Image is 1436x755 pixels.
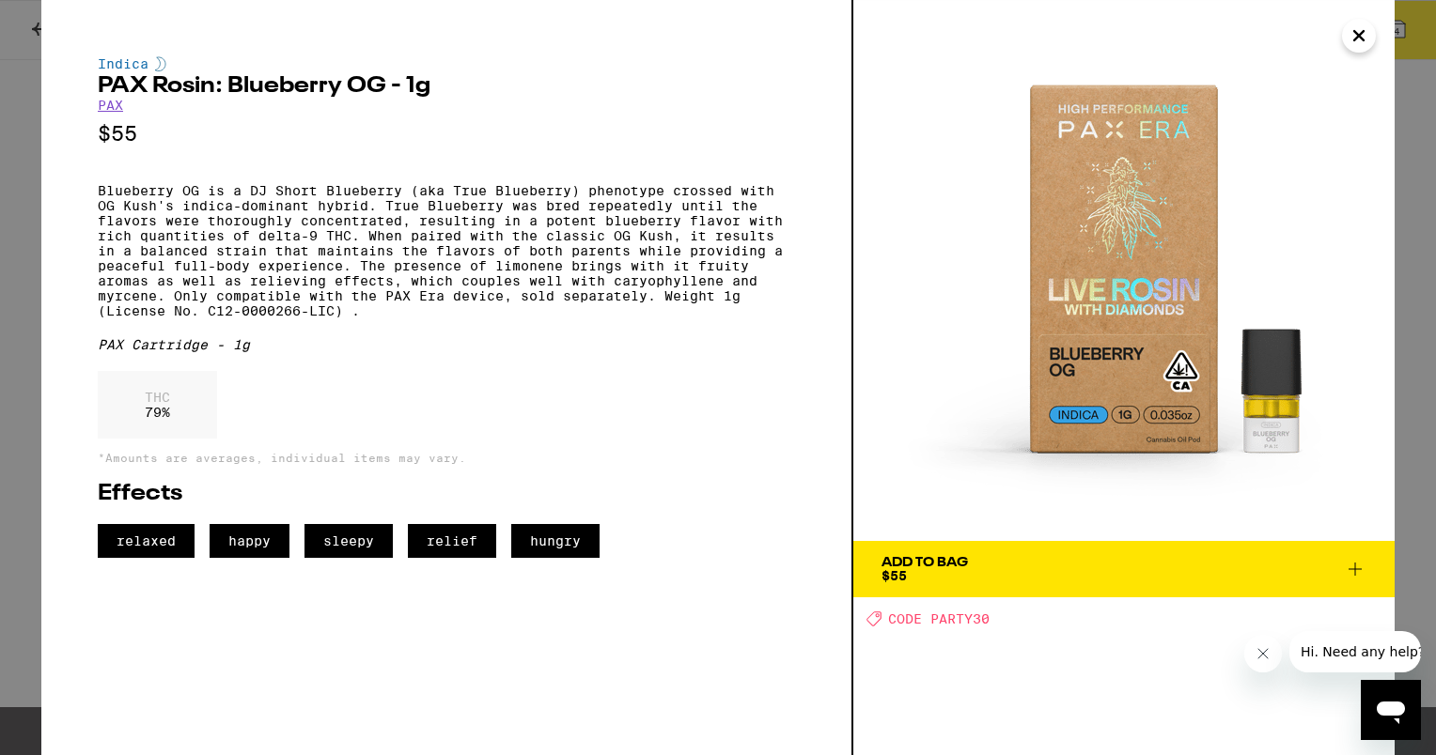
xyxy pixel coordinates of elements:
div: PAX Cartridge - 1g [98,337,795,352]
a: PAX [98,98,123,113]
div: Indica [98,56,795,71]
button: Close [1342,19,1376,53]
span: hungry [511,524,600,558]
span: happy [210,524,289,558]
p: Blueberry OG is a DJ Short Blueberry (aka True Blueberry) phenotype crossed with OG Kush's indica... [98,183,795,318]
iframe: Message from company [1289,631,1421,672]
span: Hi. Need any help? [11,13,135,28]
p: $55 [98,122,795,146]
img: indicaColor.svg [155,56,166,71]
span: $55 [882,568,907,583]
h2: PAX Rosin: Blueberry OG - 1g [98,75,795,98]
p: THC [145,390,170,405]
iframe: Close message [1244,635,1282,672]
span: CODE PARTY30 [888,611,990,626]
span: sleepy [304,524,393,558]
p: *Amounts are averages, individual items may vary. [98,452,795,464]
div: Add To Bag [882,556,968,569]
button: Add To Bag$55 [853,541,1395,597]
h2: Effects [98,483,795,505]
div: 79 % [98,371,217,439]
span: relief [408,524,496,558]
iframe: Button to launch messaging window [1361,680,1421,740]
span: relaxed [98,524,195,558]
